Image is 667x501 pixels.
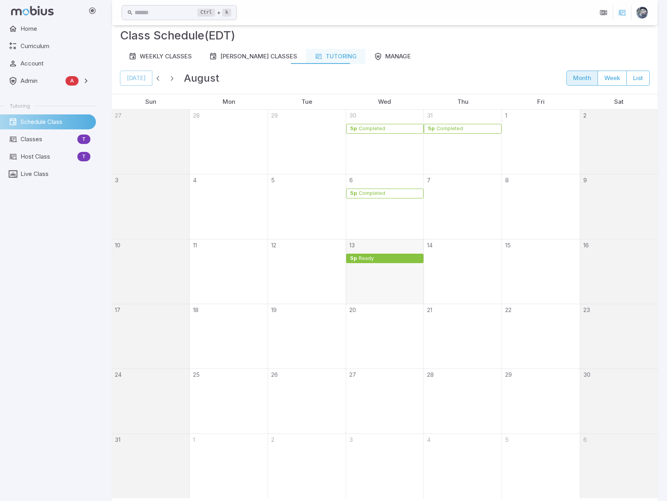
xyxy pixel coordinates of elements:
span: A [66,77,79,85]
a: Tuesday [298,94,315,109]
a: August 5, 2025 [268,174,275,185]
h3: Class Schedule (EDT) [120,27,235,44]
a: July 29, 2025 [268,110,278,120]
span: T [77,135,90,143]
button: week [598,71,627,86]
span: Schedule Class [21,118,90,126]
a: August 27, 2025 [346,369,356,379]
td: July 28, 2025 [190,110,268,174]
td: August 17, 2025 [112,304,190,368]
td: August 5, 2025 [268,174,346,239]
td: August 16, 2025 [580,239,658,304]
a: Thursday [454,94,472,109]
td: September 5, 2025 [502,434,580,498]
td: August 25, 2025 [190,369,268,434]
a: August 1, 2025 [502,110,507,120]
a: August 9, 2025 [580,174,587,185]
a: September 2, 2025 [268,434,274,444]
div: 5p [350,191,357,196]
a: August 8, 2025 [502,174,509,185]
a: August 18, 2025 [190,304,199,314]
button: month [566,71,598,86]
td: September 2, 2025 [268,434,346,498]
td: August 13, 2025 [346,239,424,304]
div: Completed [358,126,386,132]
a: August 2, 2025 [580,110,586,120]
a: September 4, 2025 [424,434,431,444]
td: August 14, 2025 [424,239,502,304]
a: Saturday [611,94,627,109]
div: + [197,8,231,17]
td: August 26, 2025 [268,369,346,434]
span: Home [21,24,90,33]
div: Completed [358,191,386,196]
div: 5p [350,256,357,262]
button: Next month [167,73,178,84]
a: August 15, 2025 [502,239,511,250]
td: July 31, 2025 [424,110,502,174]
span: Host Class [21,152,74,161]
td: September 3, 2025 [346,434,424,498]
a: August 30, 2025 [580,369,590,379]
span: Admin [21,77,62,85]
div: [PERSON_NAME] Classes [209,52,297,61]
a: August 17, 2025 [112,304,120,314]
td: August 19, 2025 [268,304,346,368]
td: August 1, 2025 [502,110,580,174]
a: July 30, 2025 [346,110,356,120]
a: August 24, 2025 [112,369,122,379]
div: Ready [358,256,374,262]
span: Classes [21,135,74,144]
td: August 23, 2025 [580,304,658,368]
button: Previous month [152,73,163,84]
a: July 28, 2025 [190,110,200,120]
a: August 22, 2025 [502,304,511,314]
button: list [626,71,650,86]
td: September 6, 2025 [580,434,658,498]
a: August 14, 2025 [424,239,433,250]
a: August 28, 2025 [424,369,434,379]
span: T [77,153,90,161]
td: August 12, 2025 [268,239,346,304]
td: August 27, 2025 [346,369,424,434]
a: August 12, 2025 [268,239,276,250]
a: August 11, 2025 [190,239,197,250]
span: Tutoring [9,102,30,109]
td: August 8, 2025 [502,174,580,239]
td: July 29, 2025 [268,110,346,174]
td: August 31, 2025 [112,434,190,498]
a: September 1, 2025 [190,434,195,444]
span: Live Class [21,170,90,178]
td: August 18, 2025 [190,304,268,368]
div: Tutoring [315,52,357,61]
td: August 29, 2025 [502,369,580,434]
td: August 20, 2025 [346,304,424,368]
kbd: Ctrl [197,9,215,17]
h2: August [184,70,219,86]
span: Account [21,59,90,68]
a: September 6, 2025 [580,434,587,444]
div: Manage [374,52,411,61]
td: August 24, 2025 [112,369,190,434]
a: August 6, 2025 [346,174,353,185]
div: Weekly Classes [129,52,192,61]
td: August 15, 2025 [502,239,580,304]
a: August 25, 2025 [190,369,200,379]
a: September 5, 2025 [502,434,509,444]
a: Monday [219,94,238,109]
img: andrew.jpg [636,7,648,19]
button: Host Session now! [615,5,630,20]
a: July 27, 2025 [112,110,122,120]
td: August 30, 2025 [580,369,658,434]
td: August 7, 2025 [424,174,502,239]
a: Friday [534,94,548,109]
td: August 11, 2025 [190,239,268,304]
a: August 16, 2025 [580,239,589,250]
td: August 2, 2025 [580,110,658,174]
kbd: k [222,9,231,17]
a: August 23, 2025 [580,304,590,314]
td: September 1, 2025 [190,434,268,498]
td: August 6, 2025 [346,174,424,239]
a: August 31, 2025 [112,434,120,444]
td: August 4, 2025 [190,174,268,239]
